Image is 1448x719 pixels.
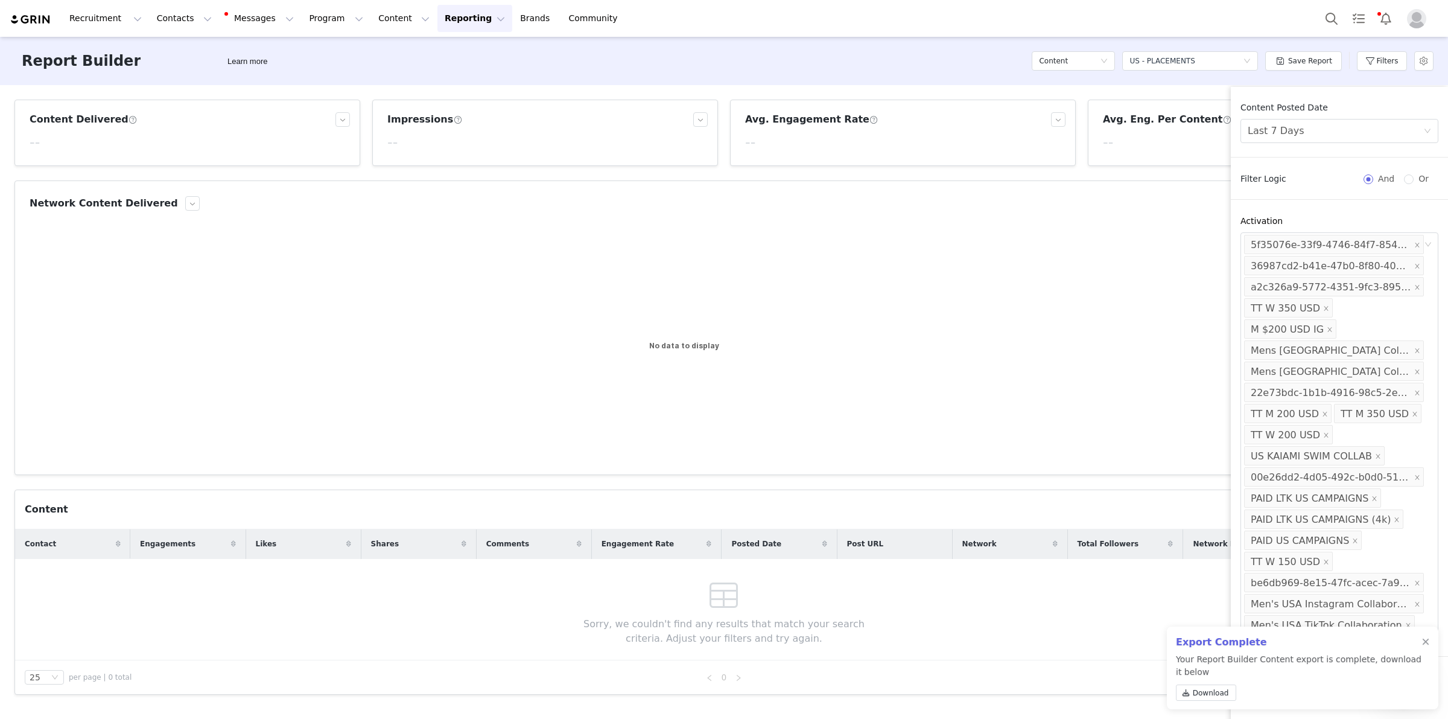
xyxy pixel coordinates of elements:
[51,674,59,682] i: icon: down
[1414,263,1420,270] i: icon: close
[30,196,178,211] h3: Network Content Delivered
[1251,235,1411,255] div: 5f35076e-33f9-4746-84f7-854b9841cdb8
[1244,615,1415,634] li: Men's USA TikTok Collaboration
[1414,390,1420,397] i: icon: close
[513,5,560,32] a: Brands
[1318,5,1345,32] button: Search
[1424,127,1431,136] i: icon: down
[387,132,398,153] h5: --
[1244,552,1333,571] li: TT W 150 USD
[1414,475,1420,482] i: icon: close
[1251,616,1402,635] div: Men's USA TikTok Collaboration
[22,50,141,72] h3: Report Builder
[1251,531,1349,551] div: PAID US CAMPAIGNS
[1129,52,1195,70] div: US - PLACEMENTS
[706,674,713,682] i: icon: left
[1251,257,1411,276] div: 36987cd2-b41e-47b0-8f80-40de4ca109ce
[1240,103,1328,112] span: Content Posted Date
[602,538,674,549] span: Engagement Rate
[1251,489,1368,508] div: PAID LTK US CAMPAIGNS
[731,538,781,549] span: Posted Date
[565,617,883,646] span: Sorry, we couldn't find any results that match your search criteria. Adjust your filters and try ...
[847,538,884,549] span: Post URL
[1341,404,1409,424] div: TT M 350 USD
[10,14,52,25] img: grin logo
[1244,573,1424,592] li: be6db969-8e15-47fc-acec-7a9270cae3ea
[1373,174,1399,184] span: And
[150,5,219,32] button: Contacts
[1251,383,1411,403] div: 22e73bdc-1b1b-4916-98c5-2e8bf1b5e280
[1251,447,1372,466] div: US KAIAMI SWIM COLLAB
[745,132,755,153] h5: --
[1244,446,1385,465] li: US KAIAMI SWIM COLLAB
[1251,510,1391,529] div: PAID LTK US CAMPAIGNS (4k)
[731,670,746,685] li: Next Page
[717,671,731,684] a: 0
[1243,57,1251,66] i: icon: down
[437,5,512,32] button: Reporting
[1078,538,1139,549] span: Total Followers
[1400,9,1438,28] button: Profile
[1323,432,1329,439] i: icon: close
[69,672,132,683] span: per page | 0 total
[1414,580,1420,587] i: icon: close
[1176,653,1421,706] p: Your Report Builder Content export is complete, download it below
[1244,467,1424,487] li: 00e26dd2-4d05-492c-b0d0-51a67faaaa56
[702,670,717,685] li: Previous Page
[562,5,630,32] a: Community
[30,671,40,684] div: 25
[30,112,138,127] h3: Content Delivered
[1352,538,1358,545] i: icon: close
[1371,496,1377,503] i: icon: close
[1357,51,1407,71] button: Filters
[1103,112,1231,127] h3: Avg. Eng. Per Content
[387,112,462,127] h3: Impressions
[25,502,68,517] div: Content
[962,538,997,549] span: Network
[1193,688,1229,698] span: Download
[1412,411,1418,418] i: icon: close
[1414,601,1420,609] i: icon: close
[256,538,277,549] span: Likes
[1414,348,1420,355] i: icon: close
[1251,278,1411,297] div: a2c326a9-5772-4351-9fc3-8954a5c86310
[371,5,437,32] button: Content
[1244,531,1362,550] li: PAID US CAMPAIGNS
[1265,51,1342,71] button: Save Report
[1327,327,1333,334] i: icon: close
[745,112,878,127] h3: Avg. Engagement Rate
[1323,305,1329,313] i: icon: close
[1394,517,1400,524] i: icon: close
[486,538,530,549] span: Comments
[1251,320,1324,339] div: M $200 USD IG
[1240,173,1286,185] span: Filter Logic
[1251,595,1411,614] div: Men's USA Instagram Collaboration
[1244,510,1403,529] li: PAID LTK US CAMPAIGNS (4k)
[1103,132,1113,153] h5: --
[1244,362,1424,381] li: Mens USA Collab $350 USD
[1244,256,1424,275] li: 36987cd2-b41e-47b0-8f80-40de4ca109ce
[1414,242,1420,249] i: icon: close
[1405,622,1411,630] i: icon: close
[1251,574,1411,593] div: be6db969-8e15-47fc-acec-7a9270cae3ea
[1251,426,1320,445] div: TT W 200 USD
[14,490,1434,695] article: Content
[1251,299,1320,318] div: TT W 350 USD
[1244,319,1336,339] li: M $200 USD IG
[735,674,742,682] i: icon: right
[220,5,301,32] button: Messages
[1039,52,1068,70] h5: Content
[302,5,370,32] button: Program
[1334,404,1421,423] li: TT M 350 USD
[62,5,149,32] button: Recruitment
[1251,468,1411,487] div: 00e26dd2-4d05-492c-b0d0-51a67faaaa56
[1375,453,1381,461] i: icon: close
[25,538,56,549] span: Contact
[1100,57,1108,66] i: icon: down
[1244,235,1424,254] li: 5f35076e-33f9-4746-84f7-854b9841cdb8
[1244,488,1381,508] li: PAID LTK US CAMPAIGNS
[1322,411,1328,418] i: icon: close
[1345,5,1372,32] a: Tasks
